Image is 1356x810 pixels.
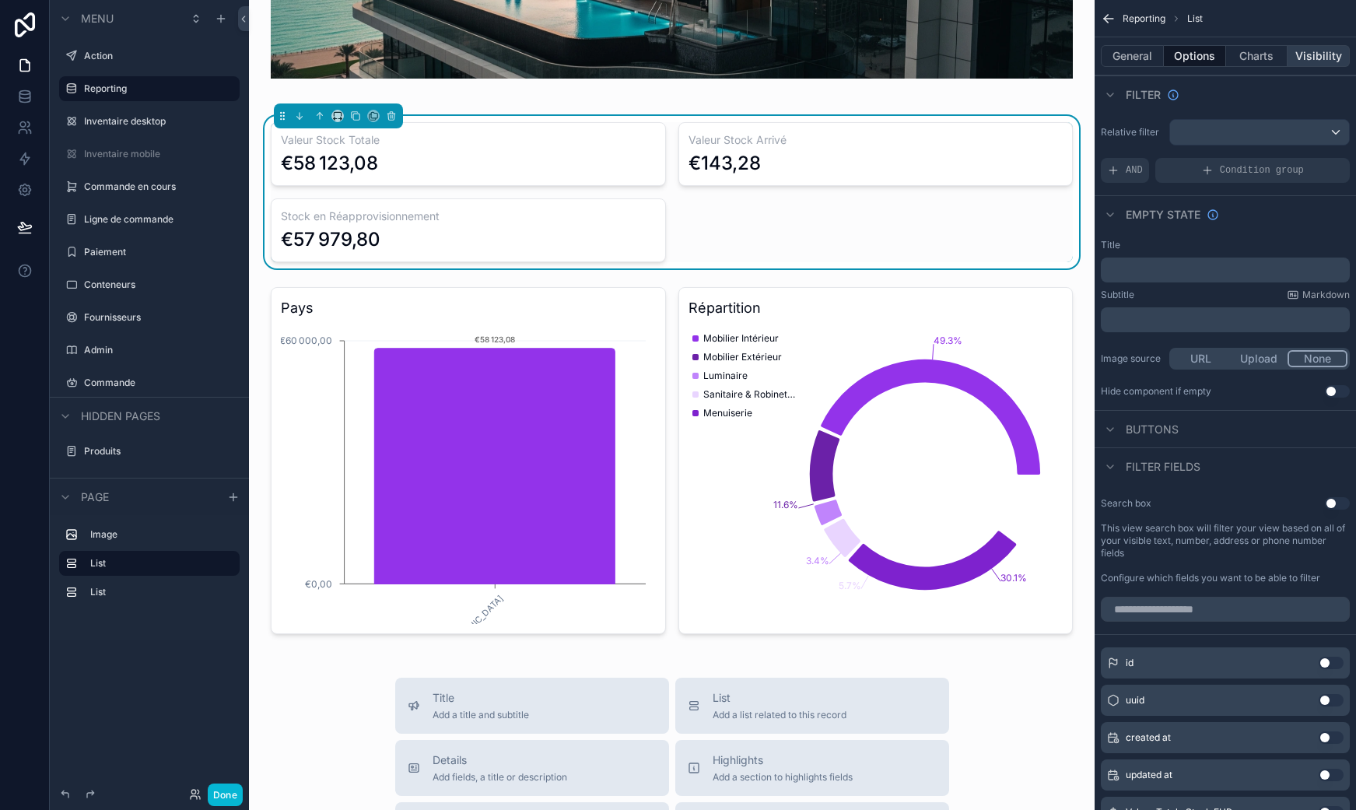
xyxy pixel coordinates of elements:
div: Hide component if empty [1101,385,1211,398]
label: Image source [1101,352,1163,365]
span: Highlights [713,752,853,768]
span: Add a section to highlights fields [713,771,853,784]
span: Empty state [1126,207,1200,223]
label: Fournisseurs [84,311,237,324]
span: Menu [81,11,114,26]
label: Commande en cours [84,181,237,193]
span: Filter fields [1126,459,1200,475]
div: scrollable content [1101,307,1350,332]
label: Paiement [84,246,237,258]
button: DetailsAdd fields, a title or description [395,740,669,796]
label: Action [84,50,237,62]
label: This view search box will filter your view based on all of your visible text, number, address or ... [1101,522,1350,559]
button: Done [208,784,243,806]
label: Ligne de commande [84,213,237,226]
div: scrollable content [50,515,249,620]
label: Reporting [84,82,230,95]
span: Condition group [1220,164,1304,177]
span: id [1126,657,1134,669]
span: Page [81,489,109,505]
span: Filter [1126,87,1161,103]
label: Inventaire mobile [84,148,237,160]
span: Title [433,690,529,706]
label: Admin [84,344,237,356]
div: €57 979,80 [281,227,380,252]
label: Title [1101,239,1120,251]
div: €143,28 [689,151,761,176]
span: Buttons [1126,422,1179,437]
label: Conteneurs [84,279,237,291]
label: Inventaire desktop [84,115,237,128]
label: Configure which fields you want to be able to filter [1101,572,1320,584]
label: List [90,586,233,598]
span: updated at [1126,769,1172,781]
span: Hidden pages [81,409,160,424]
label: Search box [1101,497,1151,510]
span: Add fields, a title or description [433,771,567,784]
label: Produits [84,445,237,458]
button: Upload [1230,350,1288,367]
span: AND [1126,164,1143,177]
button: Options [1164,45,1226,67]
button: ListAdd a list related to this record [675,678,949,734]
span: Markdown [1302,289,1350,301]
span: Add a list related to this record [713,709,846,721]
span: uuid [1126,694,1144,707]
button: Charts [1226,45,1288,67]
span: created at [1126,731,1171,744]
span: List [713,690,846,706]
label: List [90,557,227,570]
label: Commande [84,377,237,389]
label: Relative filter [1101,126,1163,139]
button: HighlightsAdd a section to highlights fields [675,740,949,796]
a: Markdown [1287,289,1350,301]
h3: Valeur Stock Totale [281,132,656,148]
button: General [1101,45,1164,67]
button: URL [1172,350,1230,367]
button: TitleAdd a title and subtitle [395,678,669,734]
button: Visibility [1288,45,1350,67]
h3: Valeur Stock Arrivé [689,132,1063,148]
div: €58 123,08 [281,151,378,176]
button: None [1288,350,1347,367]
span: Add a title and subtitle [433,709,529,721]
div: scrollable content [1101,258,1350,282]
label: Image [90,528,233,541]
h3: Stock en Réapprovisionnement [281,209,656,224]
span: Details [433,752,567,768]
label: Subtitle [1101,289,1134,301]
